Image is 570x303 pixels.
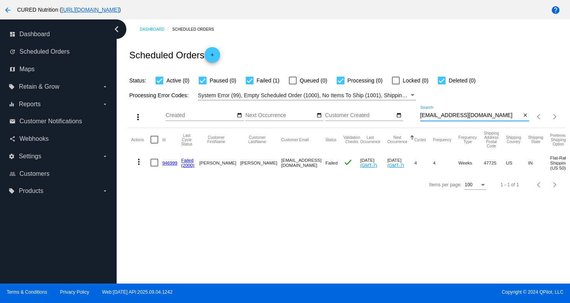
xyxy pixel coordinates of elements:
button: Previous page [532,109,547,124]
a: map Maps [9,63,108,75]
mat-icon: close [523,112,528,119]
a: Failed [181,158,194,163]
span: Locked (0) [403,76,428,85]
span: Customers [19,170,49,177]
a: (2000) [181,163,194,168]
a: people_outline Customers [9,168,108,180]
mat-cell: [PERSON_NAME] [199,151,240,174]
span: Reports [19,101,40,108]
a: Scheduled Orders [172,23,221,35]
div: 1 - 1 of 1 [500,182,519,187]
button: Next page [547,109,563,124]
button: Next page [547,177,563,193]
button: Change sorting for Cycles [414,137,426,142]
a: update Scheduled Orders [9,46,108,58]
mat-icon: date_range [237,112,242,119]
mat-cell: 4 [433,151,458,174]
mat-icon: date_range [316,112,322,119]
input: Customer Created [325,112,395,119]
button: Change sorting for CustomerFirstName [199,135,233,144]
span: Paused (0) [210,76,236,85]
i: arrow_drop_down [102,153,108,159]
mat-cell: [DATE] [387,151,414,174]
a: email Customer Notifications [9,115,108,128]
button: Change sorting for ShippingPostcode [484,131,499,148]
button: Change sorting for LastProcessingCycleId [181,133,192,146]
mat-icon: more_vert [134,157,143,166]
button: Change sorting for Id [162,137,165,142]
a: Terms & Conditions [7,289,47,295]
a: 946999 [162,160,177,165]
mat-icon: date_range [396,112,402,119]
button: Change sorting for CustomerLastName [240,135,274,144]
i: map [9,66,16,72]
button: Clear [521,112,529,120]
button: Change sorting for CustomerEmail [281,137,309,142]
i: arrow_drop_down [102,101,108,107]
button: Change sorting for FrequencyType [458,135,477,144]
mat-cell: US [506,151,528,174]
button: Change sorting for ShippingState [528,135,543,144]
a: Dashboard [140,23,172,35]
mat-icon: arrow_back [3,5,12,15]
i: dashboard [9,31,16,37]
span: Dashboard [19,31,50,38]
mat-select: Items per page: [465,182,486,188]
button: Previous page [532,177,547,193]
i: email [9,118,16,124]
i: settings [9,153,15,159]
span: Failed (1) [257,76,280,85]
mat-cell: [EMAIL_ADDRESS][DOMAIN_NAME] [281,151,325,174]
a: Privacy Policy [60,289,89,295]
mat-icon: more_vert [133,112,143,122]
a: dashboard Dashboard [9,28,108,40]
button: Change sorting for ShippingCountry [506,135,521,144]
mat-cell: [DATE] [360,151,387,174]
mat-select: Filter by Processing Error Codes [198,91,416,100]
span: Queued (0) [300,76,327,85]
span: CURED Nutrition ( ) [17,7,121,13]
span: 100 [465,182,472,187]
span: Customer Notifications [19,118,82,125]
span: Processing (0) [348,76,383,85]
mat-cell: 4 [414,151,433,174]
a: Web:[DATE] API:2025.09.04.1242 [102,289,173,295]
span: Retain & Grow [19,83,59,90]
mat-icon: add [208,52,217,61]
span: Products [19,187,43,194]
a: (GMT-7) [360,163,377,168]
span: Webhooks [19,135,49,142]
i: local_offer [9,188,15,194]
h2: Scheduled Orders [129,47,220,63]
a: [URL][DOMAIN_NAME] [61,7,119,13]
mat-icon: check [343,158,353,167]
span: Failed [325,160,338,165]
mat-cell: 47725 [484,151,506,174]
button: Change sorting for PreferredShippingOption [550,133,567,146]
mat-cell: IN [528,151,550,174]
span: Scheduled Orders [19,48,70,55]
span: Copyright © 2024 QPilot, LLC [292,289,563,295]
i: local_offer [9,84,15,90]
a: share Webhooks [9,133,108,145]
span: Settings [19,153,41,160]
mat-cell: [PERSON_NAME] [240,151,281,174]
span: Processing Error Codes: [129,92,189,98]
span: Deleted (0) [449,76,476,85]
button: Change sorting for Frequency [433,137,451,142]
span: Status: [129,77,146,84]
mat-cell: Weeks [458,151,484,174]
button: Change sorting for Status [325,137,336,142]
i: arrow_drop_down [102,84,108,90]
button: Change sorting for NextOccurrenceUtc [387,135,407,144]
div: Items per page: [429,182,462,187]
input: Next Occurrence [245,112,315,119]
mat-icon: help [551,5,560,15]
i: arrow_drop_down [102,188,108,194]
i: share [9,136,16,142]
a: (GMT-7) [387,163,404,168]
mat-header-cell: Validation Checks [343,128,360,151]
input: Created [166,112,236,119]
button: Change sorting for LastOccurrenceUtc [360,135,380,144]
span: Maps [19,66,35,73]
